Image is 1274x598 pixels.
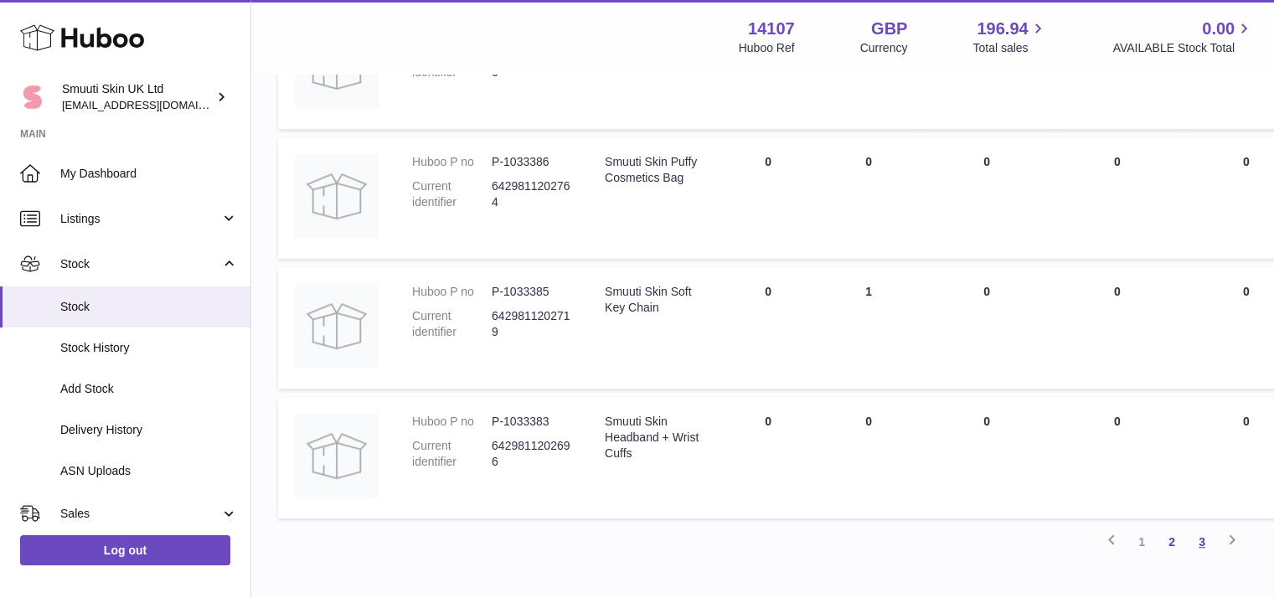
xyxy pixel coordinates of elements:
[919,137,1055,259] td: 0
[492,438,571,470] dd: 6429811202696
[412,178,492,210] dt: Current identifier
[818,397,919,518] td: 0
[718,267,818,389] td: 0
[718,397,818,518] td: 0
[60,506,220,522] span: Sales
[1243,415,1250,428] span: 0
[919,397,1055,518] td: 0
[605,414,701,461] div: Smuuti Skin Headband + Wrist Cuffs
[20,85,45,110] img: Paivi.korvela@gmail.com
[62,81,213,113] div: Smuuti Skin UK Ltd
[1243,155,1250,168] span: 0
[919,267,1055,389] td: 0
[972,18,1047,56] a: 196.94 Total sales
[412,284,492,300] dt: Huboo P no
[412,154,492,170] dt: Huboo P no
[1187,527,1217,557] a: 3
[60,166,238,182] span: My Dashboard
[295,284,379,368] img: product image
[492,414,571,430] dd: P-1033383
[60,340,238,356] span: Stock History
[60,211,220,227] span: Listings
[20,535,230,565] a: Log out
[492,284,571,300] dd: P-1033385
[492,154,571,170] dd: P-1033386
[1243,285,1250,298] span: 0
[977,18,1028,40] span: 196.94
[60,299,238,315] span: Stock
[412,414,492,430] dt: Huboo P no
[739,40,795,56] div: Huboo Ref
[60,381,238,397] span: Add Stock
[972,40,1047,56] span: Total sales
[492,178,571,210] dd: 6429811202764
[60,256,220,272] span: Stock
[60,422,238,438] span: Delivery History
[412,438,492,470] dt: Current identifier
[1055,267,1180,389] td: 0
[818,137,919,259] td: 0
[1157,527,1187,557] a: 2
[748,18,795,40] strong: 14107
[818,267,919,389] td: 1
[605,284,701,316] div: Smuuti Skin Soft Key Chain
[60,463,238,479] span: ASN Uploads
[1112,40,1254,56] span: AVAILABLE Stock Total
[1202,18,1235,40] span: 0.00
[412,308,492,340] dt: Current identifier
[492,308,571,340] dd: 6429811202719
[295,154,379,238] img: product image
[605,154,701,186] div: Smuuti Skin Puffy Cosmetics Bag
[62,98,246,111] span: [EMAIL_ADDRESS][DOMAIN_NAME]
[860,40,908,56] div: Currency
[1055,137,1180,259] td: 0
[871,18,907,40] strong: GBP
[1055,397,1180,518] td: 0
[718,137,818,259] td: 0
[1112,18,1254,56] a: 0.00 AVAILABLE Stock Total
[1127,527,1157,557] a: 1
[295,414,379,497] img: product image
